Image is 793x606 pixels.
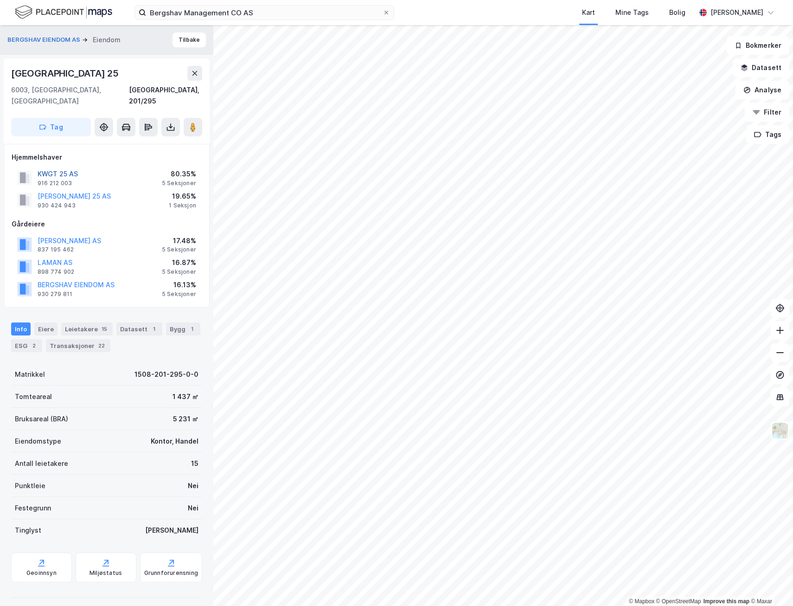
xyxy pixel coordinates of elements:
div: [GEOGRAPHIC_DATA] 25 [11,66,121,81]
iframe: Chat Widget [747,561,793,606]
div: 5 Seksjoner [162,246,196,253]
a: OpenStreetMap [656,598,701,605]
div: Eiendomstype [15,436,61,447]
div: 5 Seksjoner [162,180,196,187]
div: Kontor, Handel [151,436,198,447]
div: 1 437 ㎡ [173,391,198,402]
div: Bygg [166,322,200,335]
div: 19.65% [169,191,196,202]
div: Kart [582,7,595,18]
button: Filter [745,103,789,122]
div: 837 195 462 [38,246,74,253]
div: 15 [191,458,198,469]
div: 5 231 ㎡ [173,413,198,425]
div: Tomteareal [15,391,52,402]
div: 15 [100,324,109,334]
div: Bruksareal (BRA) [15,413,68,425]
div: [PERSON_NAME] [710,7,763,18]
div: Eiendom [93,34,121,45]
button: Analyse [735,81,789,99]
div: 916 212 003 [38,180,72,187]
div: Miljøstatus [90,569,122,577]
button: Bokmerker [727,36,789,55]
div: 2 [29,341,38,350]
img: Z [771,422,789,439]
div: Info [11,322,31,335]
div: Matrikkel [15,369,45,380]
div: Tinglyst [15,525,41,536]
div: 5 Seksjoner [162,268,196,276]
div: Datasett [116,322,162,335]
div: [PERSON_NAME] [145,525,198,536]
a: Mapbox [629,598,654,605]
div: 1 [149,324,159,334]
div: Nei [188,503,198,514]
div: Nei [188,480,198,491]
input: Søk på adresse, matrikkel, gårdeiere, leietakere eller personer [146,6,383,19]
div: 930 424 943 [38,202,76,209]
div: 17.48% [162,235,196,246]
div: 1 Seksjon [169,202,196,209]
div: [GEOGRAPHIC_DATA], 201/295 [129,84,202,107]
div: 16.13% [162,279,196,290]
button: Tags [746,125,789,144]
div: Leietakere [61,322,113,335]
div: 1508-201-295-0-0 [134,369,198,380]
div: 1 [187,324,197,334]
div: Eiere [34,322,58,335]
div: 6003, [GEOGRAPHIC_DATA], [GEOGRAPHIC_DATA] [11,84,129,107]
button: Tilbake [173,32,206,47]
div: Festegrunn [15,503,51,514]
div: Mine Tags [615,7,649,18]
div: 16.87% [162,257,196,268]
div: ESG [11,339,42,352]
button: Datasett [733,58,789,77]
div: 898 774 902 [38,268,74,276]
div: 22 [96,341,107,350]
button: Tag [11,118,91,136]
div: 80.35% [162,168,196,180]
a: Improve this map [703,598,749,605]
div: Antall leietakere [15,458,68,469]
div: Grunnforurensning [144,569,198,577]
div: Hjemmelshaver [12,152,202,163]
div: 5 Seksjoner [162,290,196,298]
div: Gårdeiere [12,219,202,230]
div: Geoinnsyn [26,569,57,577]
div: 930 279 811 [38,290,72,298]
div: Bolig [669,7,685,18]
button: BERGSHAV EIENDOM AS [7,35,82,45]
div: Punktleie [15,480,45,491]
div: Transaksjoner [46,339,110,352]
img: logo.f888ab2527a4732fd821a326f86c7f29.svg [15,4,112,20]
